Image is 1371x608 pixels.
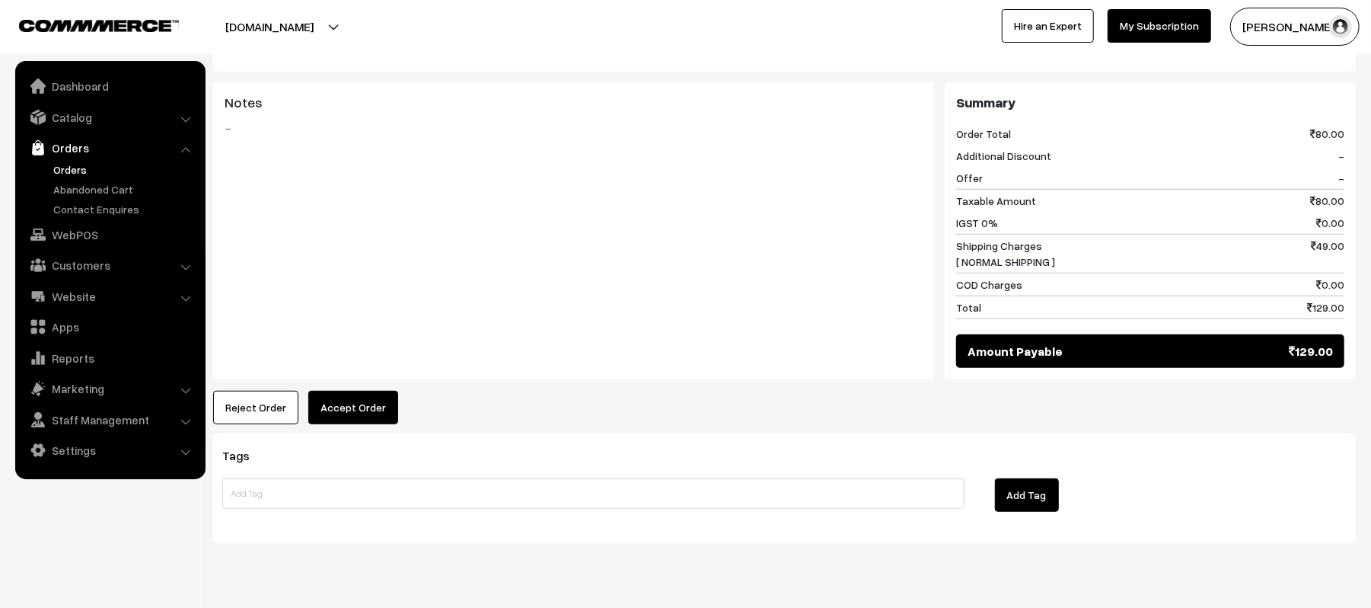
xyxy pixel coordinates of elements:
[225,119,922,137] blockquote: -
[1310,126,1344,142] span: 80.00
[19,313,200,341] a: Apps
[1316,215,1344,231] span: 0.00
[222,448,268,463] span: Tags
[1307,299,1344,315] span: 129.00
[956,193,1036,209] span: Taxable Amount
[172,8,367,46] button: [DOMAIN_NAME]
[956,215,998,231] span: IGST 0%
[49,162,200,178] a: Orders
[19,344,200,372] a: Reports
[1338,170,1344,186] span: -
[1108,9,1211,43] a: My Subscription
[1329,15,1352,38] img: user
[1310,193,1344,209] span: 80.00
[1316,277,1344,293] span: 0.00
[225,94,922,111] h3: Notes
[995,478,1059,512] button: Add Tag
[19,134,200,162] a: Orders
[1230,8,1360,46] button: [PERSON_NAME]
[222,478,964,509] input: Add Tag
[19,15,152,34] a: COMMMERCE
[19,20,179,31] img: COMMMERCE
[49,181,200,197] a: Abandoned Cart
[956,170,983,186] span: Offer
[956,277,1022,293] span: COD Charges
[19,221,200,248] a: WebPOS
[19,104,200,131] a: Catalog
[213,391,298,424] button: Reject Order
[19,251,200,279] a: Customers
[956,148,1051,164] span: Additional Discount
[1002,9,1094,43] a: Hire an Expert
[1338,148,1344,164] span: -
[1289,342,1333,360] span: 129.00
[308,391,398,424] button: Accept Order
[968,342,1063,360] span: Amount Payable
[1311,238,1344,270] span: 49.00
[19,375,200,402] a: Marketing
[49,201,200,217] a: Contact Enquires
[19,72,200,100] a: Dashboard
[956,126,1011,142] span: Order Total
[19,437,200,464] a: Settings
[956,94,1344,111] h3: Summary
[956,299,981,315] span: Total
[956,238,1055,270] span: Shipping Charges [ NORMAL SHIPPING ]
[19,283,200,310] a: Website
[19,406,200,434] a: Staff Management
